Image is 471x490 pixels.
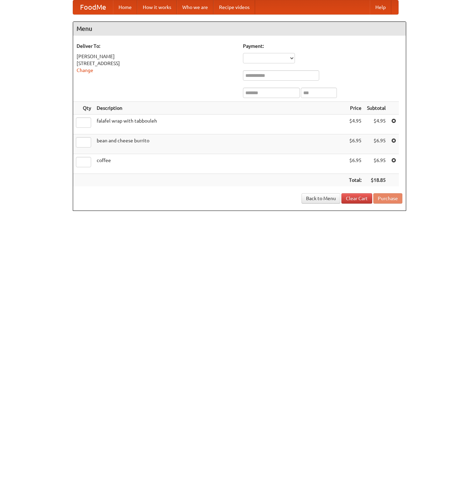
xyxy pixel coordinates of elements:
[373,193,402,204] button: Purchase
[243,43,402,50] h5: Payment:
[364,174,389,187] th: $18.85
[77,60,236,67] div: [STREET_ADDRESS]
[346,115,364,134] td: $4.95
[177,0,213,14] a: Who we are
[73,0,113,14] a: FoodMe
[364,102,389,115] th: Subtotal
[94,115,346,134] td: falafel wrap with tabbouleh
[346,154,364,174] td: $6.95
[94,102,346,115] th: Description
[302,193,340,204] a: Back to Menu
[364,154,389,174] td: $6.95
[346,134,364,154] td: $6.95
[73,22,406,36] h4: Menu
[77,43,236,50] h5: Deliver To:
[73,102,94,115] th: Qty
[113,0,137,14] a: Home
[137,0,177,14] a: How it works
[94,154,346,174] td: coffee
[346,102,364,115] th: Price
[364,115,389,134] td: $4.95
[346,174,364,187] th: Total:
[213,0,255,14] a: Recipe videos
[341,193,372,204] a: Clear Cart
[370,0,391,14] a: Help
[77,53,236,60] div: [PERSON_NAME]
[77,68,93,73] a: Change
[364,134,389,154] td: $6.95
[94,134,346,154] td: bean and cheese burrito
